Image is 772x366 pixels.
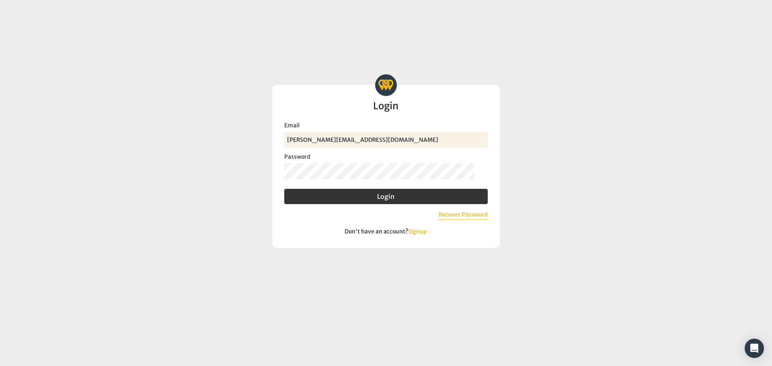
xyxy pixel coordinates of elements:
[284,101,488,111] h2: Login
[745,339,764,358] div: Open Intercom Messenger
[284,132,488,148] input: Email
[408,228,427,235] a: Signup
[284,228,488,236] p: Don't have an account?
[439,211,488,220] button: Recover Password
[284,121,488,130] label: Email
[284,152,488,161] label: Password
[284,189,488,204] button: Login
